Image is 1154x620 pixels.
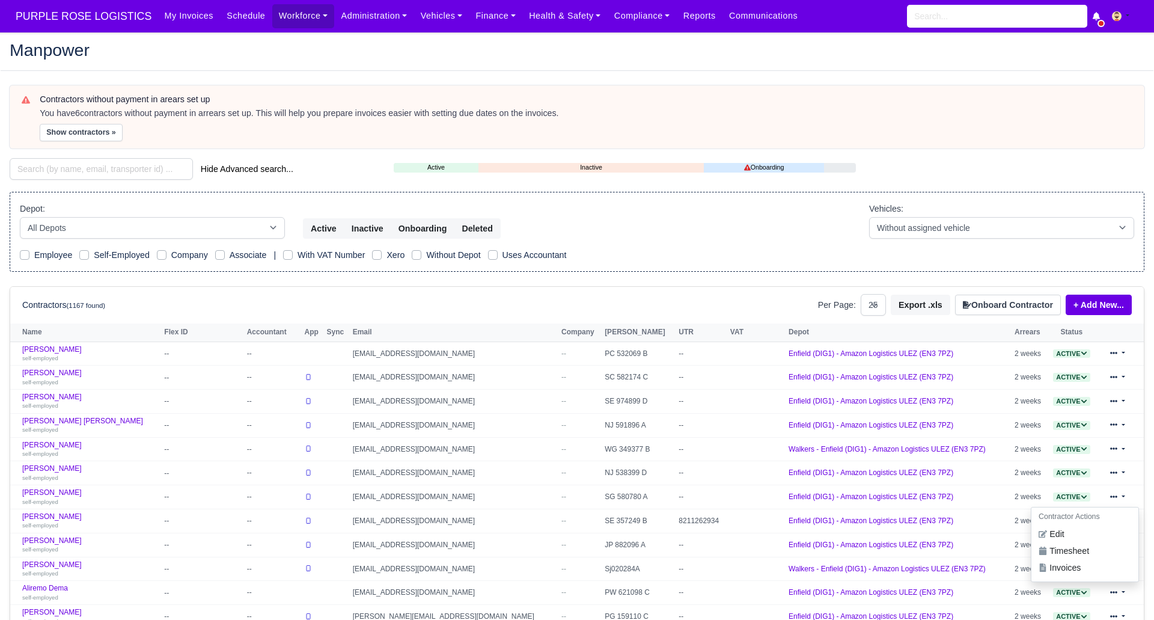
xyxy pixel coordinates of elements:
th: Company [558,324,602,342]
td: 2 weeks [1012,390,1048,414]
td: -- [161,485,243,509]
span: PURPLE ROSE LOGISTICS [10,4,157,28]
a: [PERSON_NAME] self-employed [22,393,158,410]
td: 2 weeks [1012,557,1048,581]
a: [PERSON_NAME] self-employed [22,441,158,458]
button: Hide Advanced search... [193,159,301,179]
a: Enfield (DIG1) - Amazon Logistics ULEZ (EN3 7PZ) [789,421,953,429]
small: self-employed [22,426,58,433]
button: Inactive [344,218,391,239]
a: Active [1053,421,1090,429]
td: -- [244,509,302,533]
td: -- [244,461,302,485]
th: Email [350,324,558,342]
td: [EMAIL_ADDRESS][DOMAIN_NAME] [350,366,558,390]
a: Enfield (DIG1) - Amazon Logistics ULEZ (EN3 7PZ) [789,517,953,525]
small: self-employed [22,474,58,481]
small: self-employed [22,499,58,505]
td: NJ 591896 A [602,413,676,437]
td: SE 357249 B [602,509,676,533]
th: Name [10,324,161,342]
a: Enfield (DIG1) - Amazon Logistics ULEZ (EN3 7PZ) [789,373,953,381]
th: [PERSON_NAME] [602,324,676,342]
a: Active [394,162,478,173]
td: -- [676,533,727,557]
th: Status [1048,324,1095,342]
a: Reports [677,4,722,28]
label: Per Page: [818,298,856,312]
a: Aliremo Dema self-employed [22,584,158,601]
label: Vehicles: [869,202,903,216]
td: -- [161,461,243,485]
small: self-employed [22,402,58,409]
a: Active [1053,373,1090,381]
td: -- [244,557,302,581]
th: Accountant [244,324,302,342]
td: [EMAIL_ADDRESS][DOMAIN_NAME] [350,413,558,437]
a: Finance [469,4,522,28]
td: [EMAIL_ADDRESS][DOMAIN_NAME] [350,437,558,461]
span: -- [561,445,566,453]
button: Show contractors » [40,124,123,141]
a: Walkers - Enfield (DIG1) - Amazon Logistics ULEZ (EN3 7PZ) [789,565,986,573]
span: -- [561,421,566,429]
td: -- [676,413,727,437]
a: Active [1053,445,1090,453]
td: 2 weeks [1012,342,1048,366]
a: Active [1053,397,1090,405]
td: -- [161,533,243,557]
td: [EMAIL_ADDRESS][DOMAIN_NAME] [350,485,558,509]
button: Onboarding [391,218,455,239]
td: -- [244,581,302,605]
a: Enfield (DIG1) - Amazon Logistics ULEZ (EN3 7PZ) [789,397,953,405]
td: [EMAIL_ADDRESS][DOMAIN_NAME] [350,390,558,414]
td: -- [244,533,302,557]
small: self-employed [22,570,58,577]
span: -- [561,565,566,573]
td: -- [244,437,302,461]
td: [EMAIL_ADDRESS][DOMAIN_NAME] [350,461,558,485]
h6: Contractor Actions [1031,508,1138,526]
a: Active [1053,493,1090,501]
td: [EMAIL_ADDRESS][DOMAIN_NAME] [350,509,558,533]
td: SG 580780 A [602,485,676,509]
div: You have contractors without payment in arrears set up. This will help you prepare invoices easie... [40,108,1132,120]
th: Flex ID [161,324,243,342]
span: -- [561,541,566,549]
td: -- [161,557,243,581]
td: SC 582174 C [602,366,676,390]
h2: Manpower [10,41,1144,58]
span: -- [561,493,566,501]
span: -- [561,588,566,597]
span: -- [561,397,566,405]
a: [PERSON_NAME] [PERSON_NAME] self-employed [22,417,158,434]
th: Arrears [1012,324,1048,342]
a: Vehicles [414,4,469,28]
span: -- [561,468,566,477]
button: Active [303,218,344,239]
td: 2 weeks [1012,461,1048,485]
span: -- [561,517,566,525]
td: -- [676,390,727,414]
td: 2 weeks [1012,413,1048,437]
button: Onboard Contractor [955,295,1061,315]
label: Depot: [20,202,45,216]
td: -- [676,581,727,605]
td: -- [161,390,243,414]
a: Onboarding [704,162,824,173]
a: Schedule [220,4,272,28]
label: With VAT Number [298,248,365,262]
td: NJ 538399 D [602,461,676,485]
a: Enfield (DIG1) - Amazon Logistics ULEZ (EN3 7PZ) [789,468,953,477]
td: [EMAIL_ADDRESS][DOMAIN_NAME] [350,533,558,557]
small: self-employed [22,379,58,385]
td: -- [244,342,302,366]
a: Timesheet [1031,543,1138,560]
a: Active [1053,468,1090,477]
label: Employee [34,248,72,262]
td: 2 weeks [1012,437,1048,461]
td: -- [161,437,243,461]
td: JP 882096 A [602,533,676,557]
td: -- [676,437,727,461]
